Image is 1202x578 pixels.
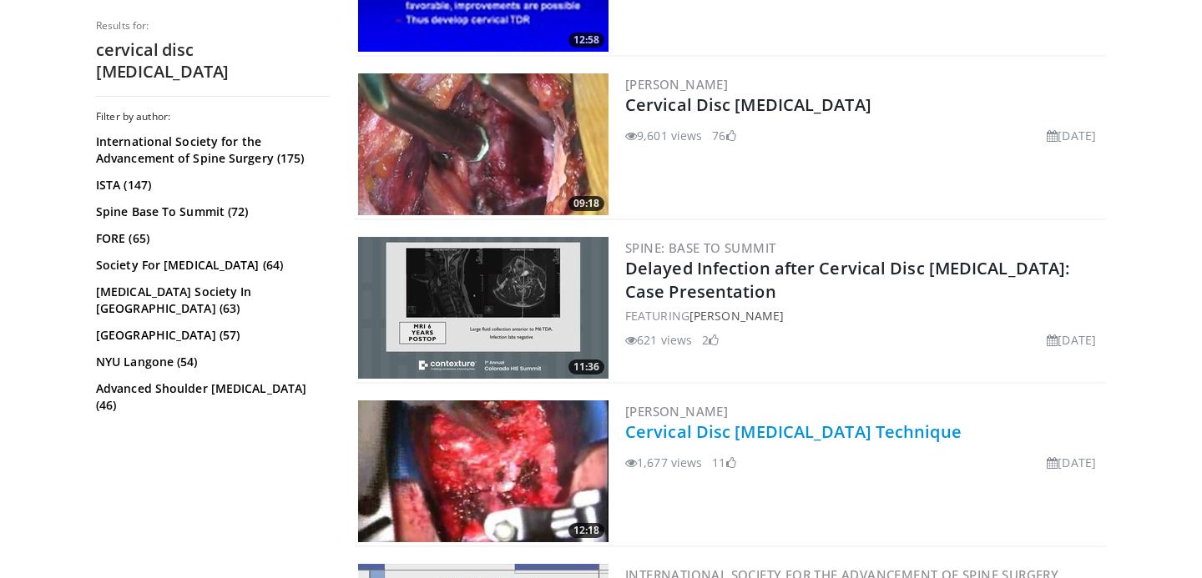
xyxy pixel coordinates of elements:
[625,76,728,93] a: [PERSON_NAME]
[96,133,326,167] a: International Society for the Advancement of Spine Surgery (175)
[625,403,728,420] a: [PERSON_NAME]
[712,127,735,144] li: 76
[625,93,871,116] a: Cervical Disc [MEDICAL_DATA]
[702,331,719,349] li: 2
[358,237,609,379] img: a1298032-b9bf-4fa0-85fa-2b0c27c70ce4.300x170_q85_crop-smart_upscale.jpg
[625,239,775,256] a: Spine: Base to Summit
[625,331,692,349] li: 621 views
[358,237,609,379] a: 11:36
[568,359,604,374] span: 11:36
[358,73,609,215] img: Chang_Arthroplasty_1.png.300x170_q85_crop-smart_upscale.jpg
[358,73,609,215] a: 09:18
[96,380,326,414] a: Advanced Shoulder [MEDICAL_DATA] (46)
[96,257,326,274] a: Society For [MEDICAL_DATA] (64)
[625,257,1069,303] a: Delayed Infection after Cervical Disc [MEDICAL_DATA]: Case Presentation
[96,177,326,194] a: ISTA (147)
[96,110,330,123] h3: Filter by author:
[625,307,1103,324] div: FEATURING
[96,354,326,370] a: NYU Langone (54)
[568,33,604,48] span: 12:58
[96,204,326,220] a: Spine Base To Summit (72)
[96,327,326,344] a: [GEOGRAPHIC_DATA] (57)
[689,308,784,324] a: [PERSON_NAME]
[96,284,326,317] a: [MEDICAL_DATA] Society In [GEOGRAPHIC_DATA] (63)
[568,523,604,538] span: 12:18
[96,19,330,33] p: Results for:
[625,420,962,443] a: Cervical Disc [MEDICAL_DATA] Technique
[1047,454,1096,471] li: [DATE]
[1047,127,1096,144] li: [DATE]
[625,454,702,471] li: 1,677 views
[358,400,609,542] img: Picture_10_3_2.png.300x170_q85_crop-smart_upscale.jpg
[625,127,702,144] li: 9,601 views
[96,230,326,247] a: FORE (65)
[712,454,735,471] li: 11
[358,400,609,542] a: 12:18
[1047,331,1096,349] li: [DATE]
[96,39,330,83] h2: cervical disc [MEDICAL_DATA]
[568,196,604,211] span: 09:18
